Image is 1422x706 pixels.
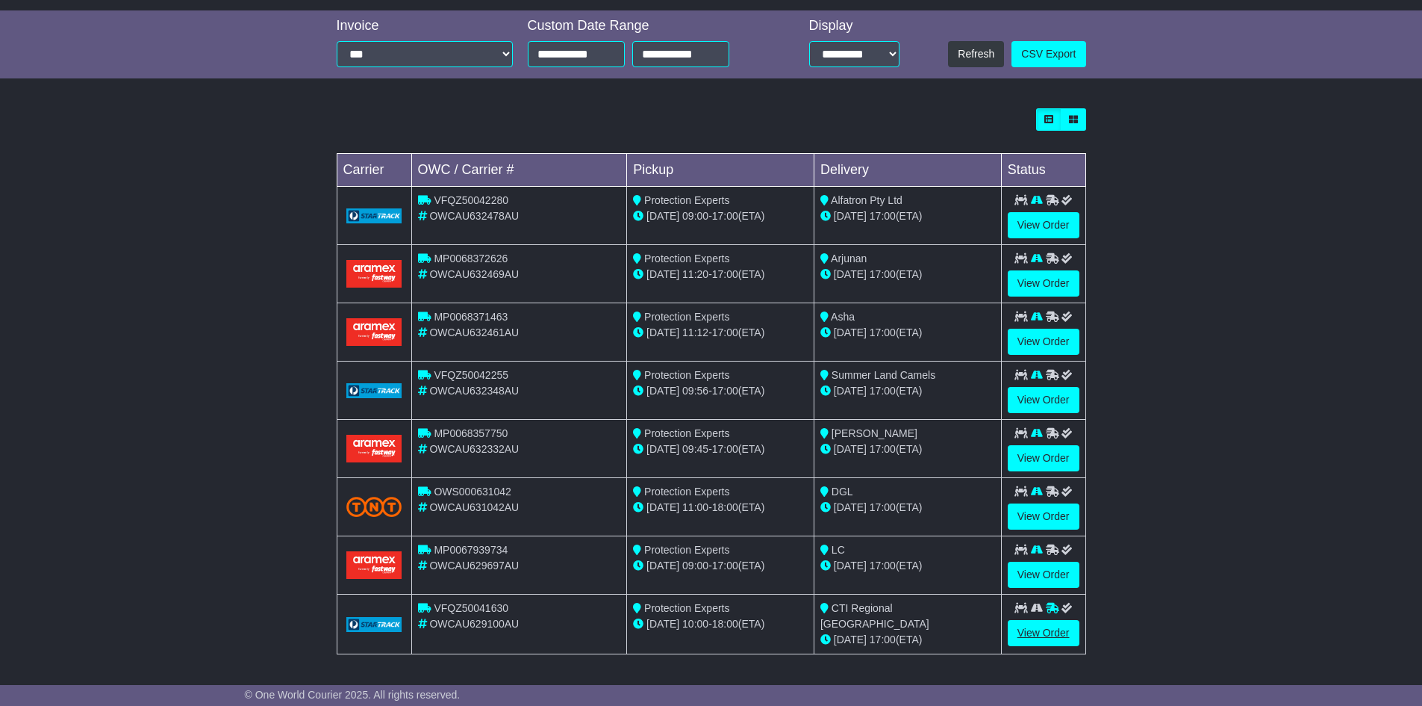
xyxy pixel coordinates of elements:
[633,500,808,515] div: - (ETA)
[834,210,867,222] span: [DATE]
[429,501,519,513] span: OWCAU631042AU
[346,383,402,398] img: GetCarrierServiceLogo
[832,544,845,556] span: LC
[1008,562,1079,588] a: View Order
[429,443,519,455] span: OWCAU632332AU
[627,154,814,187] td: Pickup
[834,326,867,338] span: [DATE]
[1008,329,1079,355] a: View Order
[712,326,738,338] span: 17:00
[712,618,738,630] span: 18:00
[834,268,867,280] span: [DATE]
[832,369,935,381] span: Summer Land Camels
[820,632,995,648] div: (ETA)
[646,210,679,222] span: [DATE]
[870,443,896,455] span: 17:00
[633,208,808,224] div: - (ETA)
[682,326,708,338] span: 11:12
[646,501,679,513] span: [DATE]
[346,435,402,462] img: Aramex.png
[346,318,402,346] img: Aramex.png
[1008,212,1079,238] a: View Order
[870,501,896,513] span: 17:00
[633,558,808,574] div: - (ETA)
[644,486,729,498] span: Protection Experts
[820,383,995,399] div: (ETA)
[633,267,808,282] div: - (ETA)
[646,560,679,572] span: [DATE]
[429,210,519,222] span: OWCAU632478AU
[346,617,402,632] img: GetCarrierServiceLogo
[870,634,896,645] span: 17:00
[1008,445,1079,471] a: View Order
[646,385,679,397] span: [DATE]
[831,311,855,323] span: Asha
[809,18,899,34] div: Display
[870,268,896,280] span: 17:00
[834,443,867,455] span: [DATE]
[1001,154,1085,187] td: Status
[434,253,508,264] span: MP0068372626
[870,560,896,572] span: 17:00
[834,634,867,645] span: [DATE]
[346,551,402,579] img: Aramex.png
[820,208,995,224] div: (ETA)
[633,325,808,341] div: - (ETA)
[1011,41,1085,67] a: CSV Export
[712,385,738,397] span: 17:00
[870,385,896,397] span: 17:00
[644,369,729,381] span: Protection Experts
[682,501,708,513] span: 11:00
[346,208,402,223] img: GetCarrierServiceLogo
[682,443,708,455] span: 09:45
[434,544,508,556] span: MP0067939734
[712,268,738,280] span: 17:00
[644,253,729,264] span: Protection Experts
[429,326,519,338] span: OWCAU632461AU
[429,560,519,572] span: OWCAU629697AU
[831,194,902,206] span: Alfatron Pty Ltd
[346,497,402,517] img: TNT_Domestic.png
[528,18,767,34] div: Custom Date Range
[820,602,929,630] span: CTI Regional [GEOGRAPHIC_DATA]
[1008,620,1079,646] a: View Order
[434,427,508,439] span: MP0068357750
[245,689,461,701] span: © One World Courier 2025. All rights reserved.
[832,486,853,498] span: DGL
[644,427,729,439] span: Protection Experts
[646,618,679,630] span: [DATE]
[712,210,738,222] span: 17:00
[434,369,508,381] span: VFQZ50042255
[820,558,995,574] div: (ETA)
[633,383,808,399] div: - (ETA)
[834,385,867,397] span: [DATE]
[346,260,402,288] img: Aramex.png
[834,560,867,572] span: [DATE]
[411,154,627,187] td: OWC / Carrier #
[870,210,896,222] span: 17:00
[682,618,708,630] span: 10:00
[831,253,867,264] span: Arjunan
[644,194,729,206] span: Protection Experts
[1008,504,1079,530] a: View Order
[712,443,738,455] span: 17:00
[646,326,679,338] span: [DATE]
[820,442,995,457] div: (ETA)
[429,268,519,280] span: OWCAU632469AU
[434,602,508,614] span: VFQZ50041630
[814,154,1001,187] td: Delivery
[948,41,1004,67] button: Refresh
[434,311,508,323] span: MP0068371463
[682,560,708,572] span: 09:00
[644,311,729,323] span: Protection Experts
[712,560,738,572] span: 17:00
[834,501,867,513] span: [DATE]
[646,443,679,455] span: [DATE]
[633,442,808,457] div: - (ETA)
[633,616,808,632] div: - (ETA)
[832,427,917,439] span: [PERSON_NAME]
[646,268,679,280] span: [DATE]
[682,210,708,222] span: 09:00
[434,194,508,206] span: VFQZ50042280
[337,18,513,34] div: Invoice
